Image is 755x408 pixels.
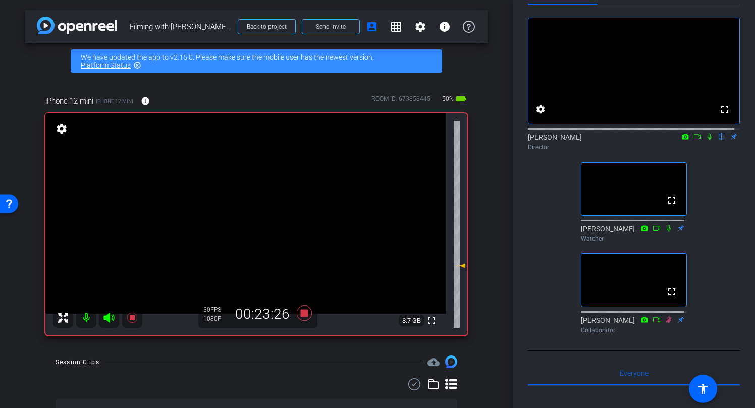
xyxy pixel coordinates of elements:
[37,17,117,34] img: app-logo
[425,315,438,327] mat-icon: fullscreen
[666,286,678,298] mat-icon: fullscreen
[141,96,150,106] mat-icon: info
[302,19,360,34] button: Send invite
[666,194,678,207] mat-icon: fullscreen
[455,93,467,105] mat-icon: battery_std
[581,224,687,243] div: [PERSON_NAME]
[620,370,649,377] span: Everyone
[45,95,93,107] span: iPhone 12 mini
[697,383,709,395] mat-icon: accessibility
[581,234,687,243] div: Watcher
[316,23,346,31] span: Send invite
[56,357,99,367] div: Session Clips
[238,19,296,34] button: Back to project
[81,61,131,69] a: Platform Status
[130,17,232,37] span: Filming with [PERSON_NAME] (2): Girlhood
[399,315,424,327] span: 8.7 GB
[203,305,229,314] div: 30
[55,123,69,135] mat-icon: settings
[71,49,442,73] div: We have updated the app to v2.15.0. Please make sure the mobile user has the newest version.
[133,61,141,69] mat-icon: highlight_off
[371,94,430,109] div: ROOM ID: 673858445
[427,356,440,368] span: Destinations for your clips
[366,21,378,33] mat-icon: account_box
[716,132,728,141] mat-icon: flip
[581,315,687,335] div: [PERSON_NAME]
[247,23,287,30] span: Back to project
[454,260,466,272] mat-icon: -8 dB
[210,306,221,313] span: FPS
[528,132,740,152] div: [PERSON_NAME]
[439,21,451,33] mat-icon: info
[427,356,440,368] mat-icon: cloud_upload
[445,355,457,368] img: Session clips
[390,21,402,33] mat-icon: grid_on
[534,103,547,115] mat-icon: settings
[528,143,740,152] div: Director
[719,103,731,115] mat-icon: fullscreen
[581,326,687,335] div: Collaborator
[203,315,229,323] div: 1080P
[441,91,455,107] span: 50%
[229,305,296,323] div: 00:23:26
[414,21,426,33] mat-icon: settings
[96,97,133,105] span: iPhone 12 mini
